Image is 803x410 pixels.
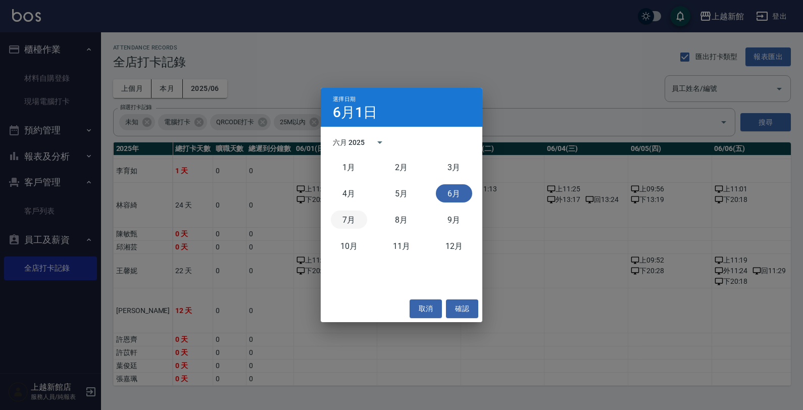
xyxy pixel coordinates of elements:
[331,158,367,176] button: 一月
[436,211,472,229] button: 九月
[383,211,420,229] button: 八月
[383,237,420,255] button: 十一月
[383,184,420,202] button: 五月
[436,237,472,255] button: 十二月
[436,158,472,176] button: 三月
[333,137,365,148] div: 六月 2025
[331,237,367,255] button: 十月
[368,130,392,155] button: calendar view is open, switch to year view
[333,96,356,102] span: 選擇日期
[331,184,367,202] button: 四月
[446,299,478,318] button: 確認
[383,158,420,176] button: 二月
[331,211,367,229] button: 七月
[436,184,472,202] button: 六月
[410,299,442,318] button: 取消
[333,107,377,119] h4: 6月1日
